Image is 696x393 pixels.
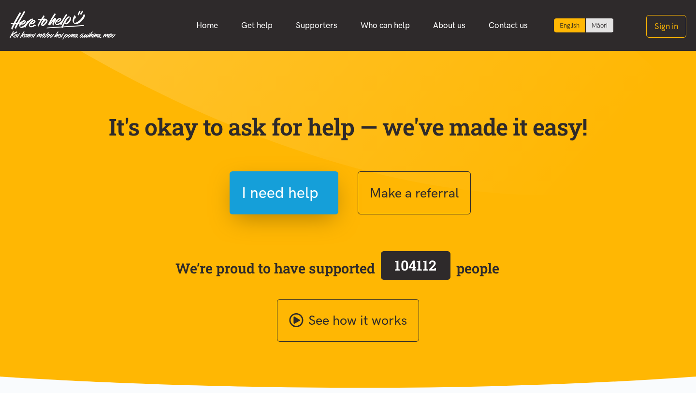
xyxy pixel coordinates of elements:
div: Language toggle [554,18,614,32]
a: See how it works [277,299,419,342]
a: Who can help [349,15,421,36]
a: Supporters [284,15,349,36]
a: 104112 [375,249,456,287]
a: About us [421,15,477,36]
p: It's okay to ask for help — we've made it easy! [106,113,590,141]
div: Current language [554,18,586,32]
a: Contact us [477,15,539,36]
a: Get help [230,15,284,36]
button: I need help [230,171,338,214]
button: Make a referral [358,171,471,214]
img: Home [10,11,116,40]
span: 104112 [394,256,436,274]
span: We’re proud to have supported people [175,249,499,287]
a: Home [185,15,230,36]
button: Sign in [646,15,686,38]
span: I need help [242,181,319,205]
a: Switch to Te Reo Māori [586,18,613,32]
